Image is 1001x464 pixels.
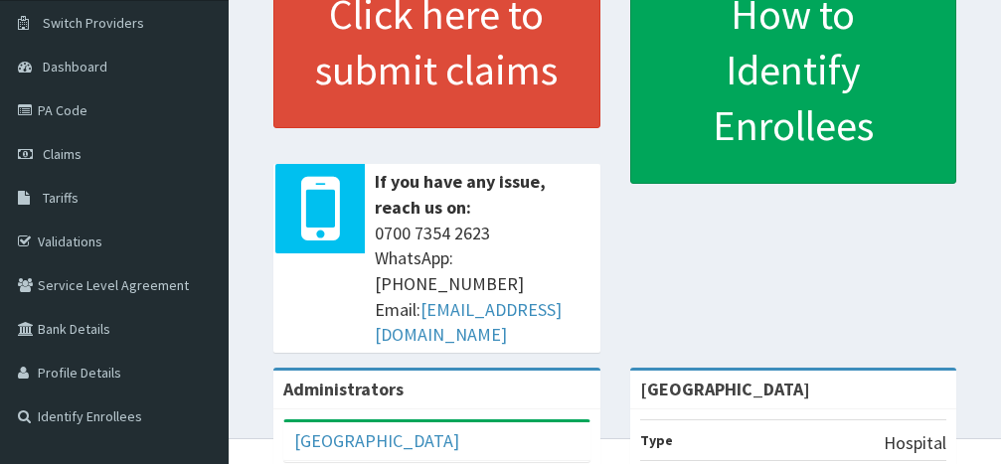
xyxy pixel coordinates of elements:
span: 0700 7354 2623 WhatsApp: [PHONE_NUMBER] Email: [375,221,590,349]
a: [EMAIL_ADDRESS][DOMAIN_NAME] [375,298,562,347]
span: Claims [43,145,82,163]
b: If you have any issue, reach us on: [375,170,546,219]
a: [GEOGRAPHIC_DATA] [294,429,459,452]
span: Dashboard [43,58,107,76]
b: Type [640,431,673,449]
span: Tariffs [43,189,79,207]
strong: [GEOGRAPHIC_DATA] [640,378,810,400]
b: Administrators [283,378,404,400]
p: Hospital [884,430,946,456]
span: Switch Providers [43,14,144,32]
